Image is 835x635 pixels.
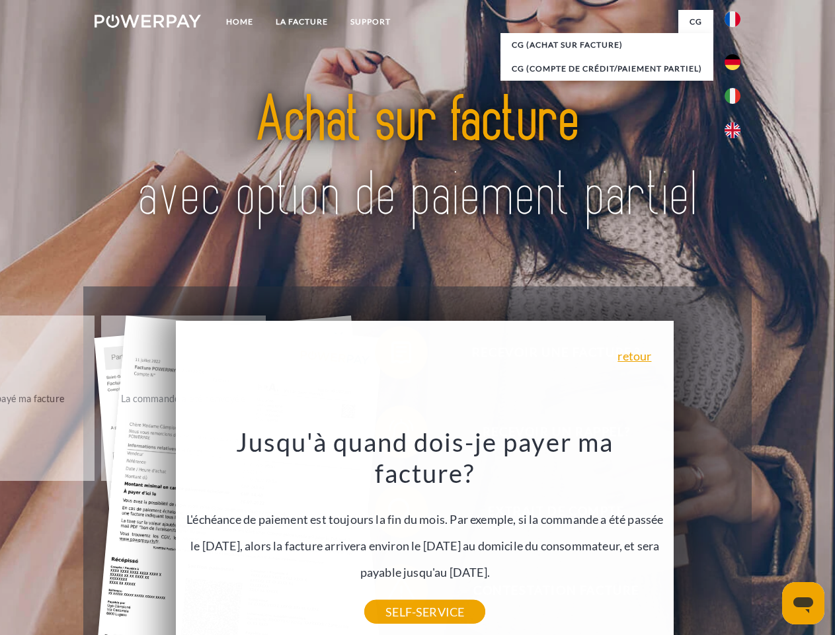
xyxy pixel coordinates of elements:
img: de [725,54,740,70]
a: CG (Compte de crédit/paiement partiel) [500,57,713,81]
a: Support [339,10,402,34]
img: logo-powerpay-white.svg [95,15,201,28]
img: it [725,88,740,104]
a: retour [617,350,651,362]
img: en [725,122,740,138]
h3: Jusqu'à quand dois-je payer ma facture? [184,426,666,489]
a: CG (achat sur facture) [500,33,713,57]
a: SELF-SERVICE [364,600,485,624]
div: L'échéance de paiement est toujours la fin du mois. Par exemple, si la commande a été passée le [... [184,426,666,612]
img: title-powerpay_fr.svg [126,63,709,253]
div: La commande a été renvoyée [109,389,258,407]
a: Home [215,10,264,34]
iframe: Bouton de lancement de la fenêtre de messagerie [782,582,824,624]
a: LA FACTURE [264,10,339,34]
a: CG [678,10,713,34]
img: fr [725,11,740,27]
